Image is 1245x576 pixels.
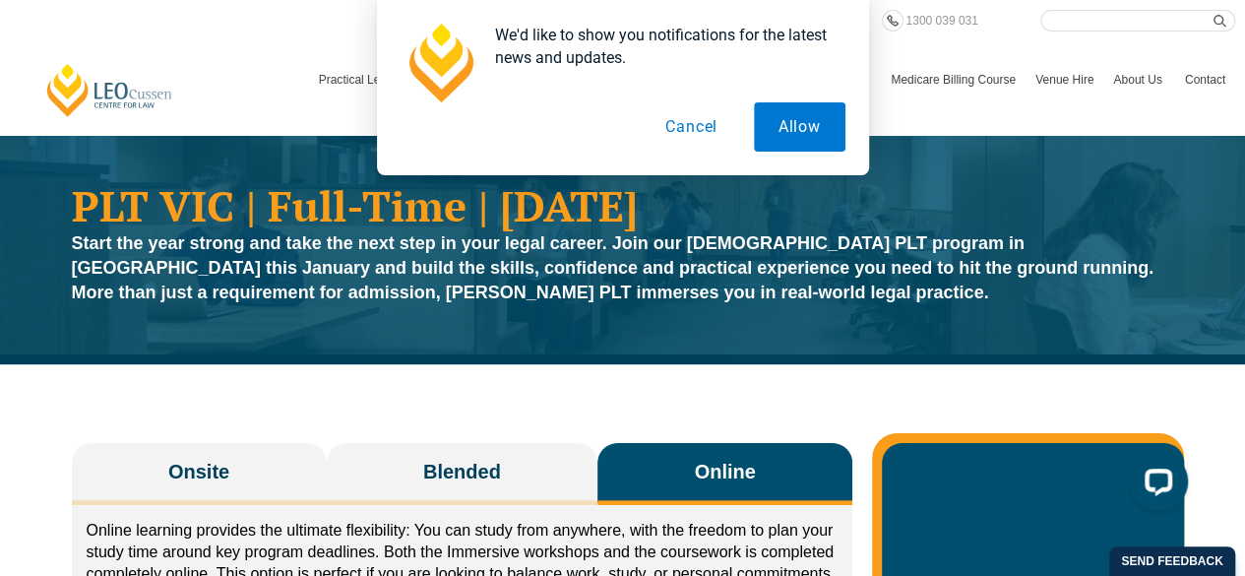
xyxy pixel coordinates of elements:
span: Blended [423,458,501,485]
span: Onsite [168,458,229,485]
strong: Start the year strong and take the next step in your legal career. Join our [DEMOGRAPHIC_DATA] PL... [72,233,1154,302]
button: Allow [754,102,845,152]
div: We'd like to show you notifications for the latest news and updates. [479,24,845,69]
span: Online [695,458,756,485]
button: Cancel [641,102,742,152]
img: notification icon [401,24,479,102]
iframe: LiveChat chat widget [1113,444,1196,527]
h1: PLT VIC | Full-Time | [DATE] [72,184,1174,226]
